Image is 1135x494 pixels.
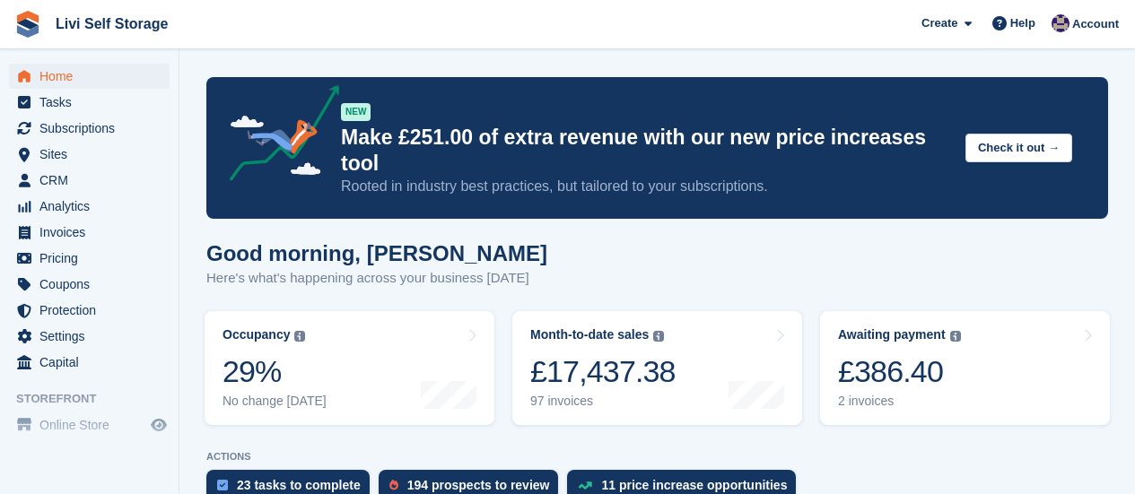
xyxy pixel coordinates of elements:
[39,64,147,89] span: Home
[39,324,147,349] span: Settings
[214,85,340,187] img: price-adjustments-announcement-icon-8257ccfd72463d97f412b2fc003d46551f7dbcb40ab6d574587a9cd5c0d94...
[217,480,228,490] img: task-75834270c22a3079a89374b754ae025e5fb1db73e45f91037f5363f120a921f8.svg
[407,478,550,492] div: 194 prospects to review
[223,353,327,390] div: 29%
[237,478,361,492] div: 23 tasks to complete
[9,116,170,141] a: menu
[530,327,649,342] div: Month-to-date sales
[223,327,290,342] div: Occupancy
[206,451,1108,463] p: ACTIONS
[9,142,170,167] a: menu
[1052,14,1070,32] img: Jim
[530,394,676,409] div: 97 invoices
[148,414,170,436] a: Preview store
[39,272,147,297] span: Coupons
[1072,15,1119,33] span: Account
[9,90,170,115] a: menu
[965,134,1072,163] button: Check it out →
[9,194,170,219] a: menu
[39,412,147,438] span: Online Store
[341,177,951,196] p: Rooted in industry best practices, but tailored to your subscriptions.
[16,390,179,408] span: Storefront
[9,64,170,89] a: menu
[39,246,147,271] span: Pricing
[9,298,170,323] a: menu
[838,327,946,342] div: Awaiting payment
[206,241,547,265] h1: Good morning, [PERSON_NAME]
[9,246,170,271] a: menu
[653,331,664,342] img: icon-info-grey-7440780725fd019a000dd9b08b2336e03edf1995a4989e88bcd33f0948082b44.svg
[921,14,957,32] span: Create
[389,480,398,490] img: prospect-51fa495bee0391a8d652442698ab0144808aea92771e9ea1ae160a38d050c398.svg
[206,268,547,289] p: Here's what's happening across your business [DATE]
[39,350,147,375] span: Capital
[838,394,961,409] div: 2 invoices
[39,220,147,245] span: Invoices
[838,353,961,390] div: £386.40
[205,311,494,425] a: Occupancy 29% No change [DATE]
[9,350,170,375] a: menu
[48,9,175,39] a: Livi Self Storage
[9,272,170,297] a: menu
[14,11,41,38] img: stora-icon-8386f47178a22dfd0bd8f6a31ec36ba5ce8667c1dd55bd0f319d3a0aa187defe.svg
[223,394,327,409] div: No change [DATE]
[294,331,305,342] img: icon-info-grey-7440780725fd019a000dd9b08b2336e03edf1995a4989e88bcd33f0948082b44.svg
[39,298,147,323] span: Protection
[530,353,676,390] div: £17,437.38
[9,324,170,349] a: menu
[341,103,371,121] div: NEW
[601,478,787,492] div: 11 price increase opportunities
[39,90,147,115] span: Tasks
[512,311,802,425] a: Month-to-date sales £17,437.38 97 invoices
[9,220,170,245] a: menu
[9,168,170,193] a: menu
[9,412,170,438] a: menu
[578,481,592,490] img: price_increase_opportunities-93ffe204e8149a01c8c9dc8f82e8f89637d9d84a8eef4429ea346261dce0b2c0.svg
[39,168,147,193] span: CRM
[39,142,147,167] span: Sites
[39,116,147,141] span: Subscriptions
[341,125,951,177] p: Make £251.00 of extra revenue with our new price increases tool
[950,331,961,342] img: icon-info-grey-7440780725fd019a000dd9b08b2336e03edf1995a4989e88bcd33f0948082b44.svg
[1010,14,1035,32] span: Help
[39,194,147,219] span: Analytics
[820,311,1110,425] a: Awaiting payment £386.40 2 invoices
